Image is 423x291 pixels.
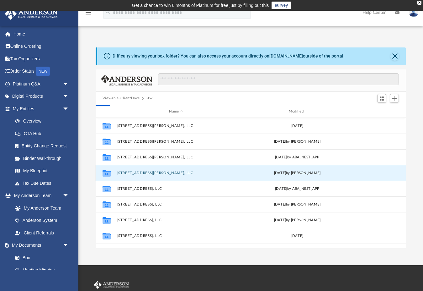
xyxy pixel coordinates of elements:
a: Order StatusNEW [4,65,78,78]
a: My Anderson Teamarrow_drop_down [4,189,75,202]
div: NEW [36,67,50,76]
a: menu [85,12,92,16]
button: [STREET_ADDRESS], LLC [117,187,235,191]
div: grid [96,118,406,248]
a: Meeting Minutes [9,264,75,277]
span: arrow_drop_down [63,102,75,115]
div: Difficulty viewing your box folder? You can also access your account directly on outside of the p... [113,53,345,59]
button: [STREET_ADDRESS][PERSON_NAME], LLC [117,155,235,159]
div: [DATE] [238,233,356,239]
span: arrow_drop_down [63,90,75,103]
img: Anderson Advisors Platinum Portal [3,8,60,20]
div: [DATE] by [PERSON_NAME] [238,139,356,145]
a: Anderson System [9,214,75,227]
a: Overview [9,115,78,128]
div: Modified [238,109,357,114]
button: [STREET_ADDRESS], LLC [117,218,235,222]
button: [STREET_ADDRESS][PERSON_NAME], LLC [117,140,235,144]
i: search [105,8,112,15]
a: My Documentsarrow_drop_down [4,239,75,252]
div: Name [117,109,235,114]
a: Entity Change Request [9,140,78,152]
button: [STREET_ADDRESS], LLC [117,202,235,206]
div: [DATE] [238,123,356,129]
a: My Anderson Team [9,202,72,214]
button: Viewable-ClientDocs [103,96,140,101]
button: Add [390,94,399,103]
a: CTA Hub [9,127,78,140]
a: Home [4,28,78,40]
a: Digital Productsarrow_drop_down [4,90,78,103]
button: Switch to Grid View [377,94,387,103]
button: Law [145,96,153,101]
button: Close [390,52,399,61]
img: Anderson Advisors Platinum Portal [93,281,130,289]
a: [DOMAIN_NAME] [269,53,303,58]
div: [DATE] by [PERSON_NAME] [238,202,356,207]
a: My Blueprint [9,165,75,177]
input: Search files and folders [158,73,399,85]
div: [DATE] by ABA_NEST_APP [238,155,356,160]
span: arrow_drop_down [63,78,75,91]
img: User Pic [409,8,418,17]
a: Online Ordering [4,40,78,53]
a: Box [9,251,72,264]
div: id [359,109,403,114]
button: [STREET_ADDRESS], LLC [117,234,235,238]
a: survey [272,2,291,9]
a: My Entitiesarrow_drop_down [4,102,78,115]
div: id [98,109,114,114]
div: [DATE] by ABA_NEST_APP [238,186,356,192]
i: menu [85,9,92,16]
a: Platinum Q&Aarrow_drop_down [4,78,78,90]
span: arrow_drop_down [63,239,75,252]
div: [DATE] by [PERSON_NAME] [238,170,356,176]
button: [STREET_ADDRESS][PERSON_NAME], LLC [117,124,235,128]
div: Get a chance to win 6 months of Platinum for free just by filling out this [132,2,269,9]
div: close [417,1,421,5]
a: Tax Organizers [4,52,78,65]
div: [DATE] by [PERSON_NAME] [238,217,356,223]
a: Binder Walkthrough [9,152,78,165]
a: Client Referrals [9,227,75,239]
button: [STREET_ADDRESS][PERSON_NAME], LLC [117,171,235,175]
span: arrow_drop_down [63,189,75,202]
a: Tax Due Dates [9,177,78,189]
